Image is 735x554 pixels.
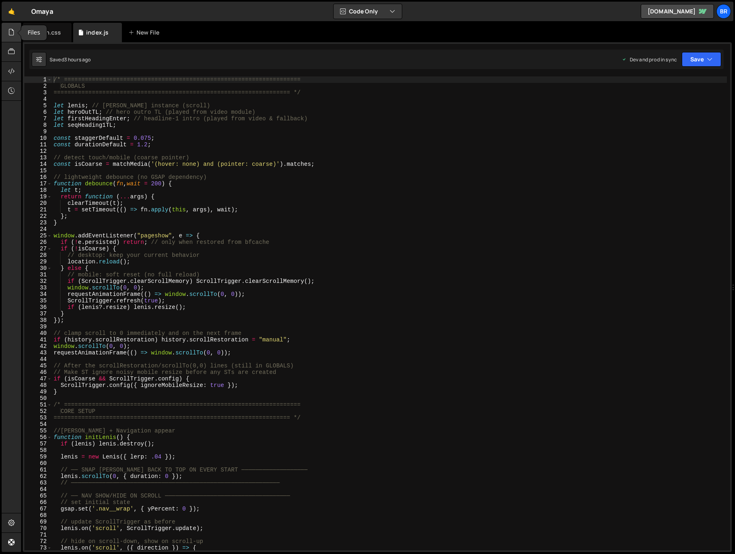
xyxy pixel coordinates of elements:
div: 18 [24,187,52,193]
div: 55 [24,428,52,434]
div: 33 [24,285,52,291]
div: 43 [24,350,52,356]
div: 73 [24,545,52,551]
div: 13 [24,154,52,161]
div: Dev and prod in sync [622,56,677,63]
div: 52 [24,408,52,415]
div: index.js [86,28,108,37]
div: 12 [24,148,52,154]
div: 9 [24,128,52,135]
div: 32 [24,278,52,285]
div: 58 [24,447,52,454]
div: 22 [24,213,52,219]
div: 56 [24,434,52,441]
div: 59 [24,454,52,460]
div: Saved [50,56,91,63]
div: 4 [24,96,52,102]
div: 6 [24,109,52,115]
div: 50 [24,395,52,402]
div: 70 [24,525,52,532]
div: 47 [24,376,52,382]
div: 62 [24,473,52,480]
div: 45 [24,363,52,369]
div: 7 [24,115,52,122]
div: 51 [24,402,52,408]
div: 49 [24,389,52,395]
div: New File [128,28,163,37]
div: 40 [24,330,52,337]
div: 19 [24,193,52,200]
div: 3 hours ago [64,56,91,63]
div: 34 [24,291,52,298]
div: 53 [24,415,52,421]
div: 36 [24,304,52,311]
div: Files [21,25,47,40]
div: 11 [24,141,52,148]
div: 24 [24,226,52,232]
div: 20 [24,200,52,206]
div: 16 [24,174,52,180]
div: 8 [24,122,52,128]
div: 5 [24,102,52,109]
div: 69 [24,519,52,525]
a: br [716,4,731,19]
div: 15 [24,167,52,174]
div: 46 [24,369,52,376]
div: 60 [24,460,52,467]
div: 26 [24,239,52,245]
div: 42 [24,343,52,350]
div: 67 [24,506,52,512]
div: 29 [24,259,52,265]
div: 3 [24,89,52,96]
div: 68 [24,512,52,519]
div: 71 [24,532,52,538]
div: 48 [24,382,52,389]
div: Omaya [31,7,53,16]
div: 44 [24,356,52,363]
div: 57 [24,441,52,447]
div: 30 [24,265,52,272]
div: 27 [24,245,52,252]
div: 2 [24,83,52,89]
div: 14 [24,161,52,167]
div: 54 [24,421,52,428]
div: 65 [24,493,52,499]
div: 35 [24,298,52,304]
a: 🤙 [2,2,22,21]
div: 31 [24,272,52,278]
a: [DOMAIN_NAME] [641,4,714,19]
div: 37 [24,311,52,317]
div: 17 [24,180,52,187]
div: 66 [24,499,52,506]
div: 39 [24,324,52,330]
div: 21 [24,206,52,213]
div: 61 [24,467,52,473]
div: 23 [24,219,52,226]
div: 63 [24,480,52,486]
div: 38 [24,317,52,324]
div: 64 [24,486,52,493]
div: 72 [24,538,52,545]
div: 41 [24,337,52,343]
div: 10 [24,135,52,141]
div: main.css [36,28,61,37]
div: 25 [24,232,52,239]
button: Save [682,52,721,67]
div: 1 [24,76,52,83]
button: Code Only [334,4,402,19]
div: 28 [24,252,52,259]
